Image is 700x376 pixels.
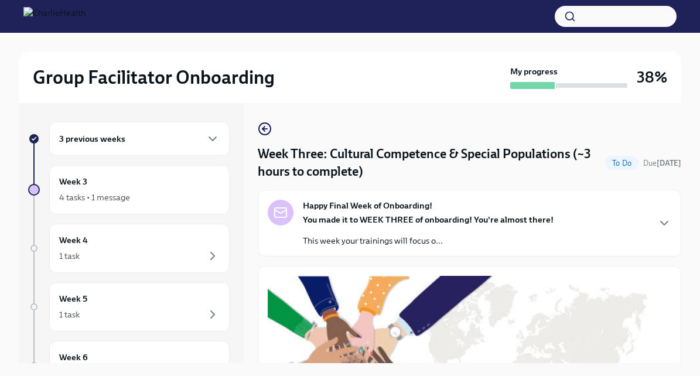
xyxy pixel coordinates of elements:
a: Week 51 task [28,282,230,331]
h6: Week 6 [59,351,88,364]
div: 1 task [59,309,80,320]
a: Week 41 task [28,224,230,273]
h3: 38% [637,67,667,88]
strong: You made it to WEEK THREE of onboarding! You're almost there! [303,214,554,225]
h4: Week Three: Cultural Competence & Special Populations (~3 hours to complete) [258,145,600,180]
span: Due [643,159,681,168]
span: To Do [605,159,638,168]
h2: Group Facilitator Onboarding [33,66,275,89]
h6: Week 3 [59,175,87,188]
h6: Week 5 [59,292,87,305]
a: Week 34 tasks • 1 message [28,165,230,214]
strong: My progress [510,66,558,77]
span: August 18th, 2025 08:00 [643,158,681,169]
div: 3 previous weeks [49,122,230,156]
strong: [DATE] [657,159,681,168]
h6: 3 previous weeks [59,132,125,145]
h6: Week 4 [59,234,88,247]
strong: Happy Final Week of Onboarding! [303,200,432,211]
div: 4 tasks • 1 message [59,192,130,203]
p: This week your trainings will focus o... [303,235,554,247]
div: 1 task [59,250,80,262]
img: CharlieHealth [23,7,86,26]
